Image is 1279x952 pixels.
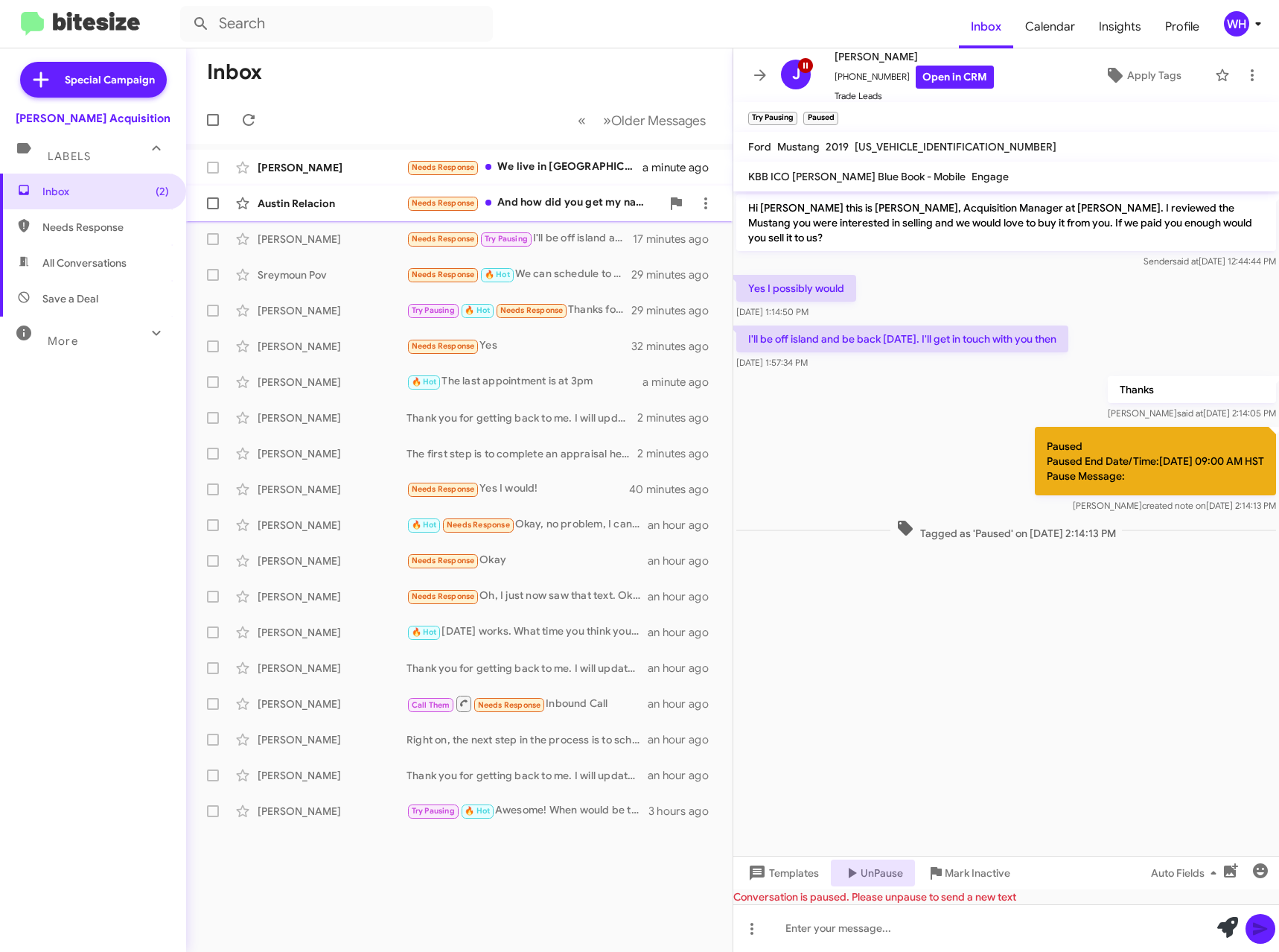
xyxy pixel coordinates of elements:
span: Needs Response [412,341,475,351]
div: The last appointment is at 3pm [406,373,642,390]
span: UnPause [861,860,903,886]
div: Thanks for contacting me [PERSON_NAME] and yes I would like to but unfortunately I cannot cover a... [406,302,631,319]
div: Thank you for getting back to me. I will update my records. [406,768,648,783]
div: an hour ago [648,625,721,640]
div: an hour ago [648,661,721,676]
div: [PERSON_NAME] [258,804,406,819]
button: Apply Tags [1078,62,1208,89]
div: a minute ago [642,160,721,175]
span: Needs Response [447,520,510,530]
span: 2019 [826,140,849,153]
div: an hour ago [648,768,721,783]
div: [PERSON_NAME] [258,732,406,747]
span: Needs Response [500,305,564,315]
span: [US_VEHICLE_IDENTIFICATION_NUMBER] [855,140,1056,153]
span: Special Campaign [65,72,155,87]
span: « [578,111,586,130]
span: More [48,334,78,348]
div: an hour ago [648,589,721,604]
div: Sreymoun Pov [258,267,406,282]
div: [PERSON_NAME] [258,303,406,318]
span: Needs Response [412,162,475,172]
div: We can schedule to see [406,266,631,283]
span: Try Pausing [412,305,455,315]
span: [PERSON_NAME] [DATE] 2:14:13 PM [1073,500,1276,511]
div: 40 minutes ago [631,482,721,497]
span: Labels [48,150,91,163]
div: [PERSON_NAME] [258,696,406,711]
div: 2 minutes ago [637,410,721,425]
a: Open in CRM [916,66,994,89]
span: said at [1177,407,1203,419]
p: Paused Paused End Date/Time:[DATE] 09:00 AM HST Pause Message: [1035,427,1276,495]
div: Awesome! When would be the best time for me to take a look at the trade? [406,802,648,819]
button: UnPause [831,860,915,886]
div: [PERSON_NAME] [258,553,406,568]
div: Yes [406,337,631,355]
span: J [792,63,800,86]
button: WH [1211,11,1263,37]
span: Mustang [777,140,820,153]
span: said at [1173,256,1199,267]
a: Special Campaign [20,62,167,98]
div: [PERSON_NAME] [258,446,406,461]
span: Older Messages [611,112,706,129]
span: Needs Response [42,220,169,235]
span: Profile [1153,5,1211,48]
span: Needs Response [412,270,475,279]
a: Calendar [1013,5,1087,48]
span: Needs Response [478,700,541,710]
h1: Inbox [207,60,262,84]
div: an hour ago [648,696,721,711]
span: [PHONE_NUMBER] [835,66,994,89]
span: Call Them [412,700,450,710]
span: 🔥 Hot [412,377,437,387]
div: Inbound Call [406,694,648,713]
div: an hour ago [648,732,721,747]
div: I'll be off island and be back [DATE]. I'll get in touch with you then [406,230,633,247]
div: Yes I would! [406,480,631,498]
p: I'll be off island and be back [DATE]. I'll get in touch with you then [736,326,1068,352]
span: [DATE] 1:57:34 PM [736,357,808,368]
div: 29 minutes ago [631,267,721,282]
span: Needs Response [412,591,475,601]
button: Auto Fields [1139,860,1234,886]
span: Try Pausing [412,806,455,816]
div: an hour ago [648,518,721,533]
div: [PERSON_NAME] [258,625,406,640]
a: Inbox [959,5,1013,48]
div: 3 hours ago [648,804,721,819]
button: Previous [569,105,595,136]
span: Engage [972,170,1009,183]
div: 32 minutes ago [631,339,721,354]
p: Thanks [1108,376,1276,403]
div: WH [1224,11,1249,37]
span: 🔥 Hot [465,806,490,816]
div: [PERSON_NAME] [258,375,406,390]
nav: Page navigation example [570,105,715,136]
div: Right on, the next step in the process is to schedule an appointment so I can appraise your vehic... [406,732,648,747]
div: [PERSON_NAME] [258,232,406,247]
span: Ford [748,140,771,153]
input: Search [180,6,493,42]
span: 🔥 Hot [465,305,490,315]
div: [PERSON_NAME] Acquisition [16,111,170,126]
div: [PERSON_NAME] [258,768,406,783]
div: 2 minutes ago [637,446,721,461]
span: Templates [745,860,819,886]
span: [PERSON_NAME] [835,48,994,66]
span: Inbox [42,184,169,199]
div: [PERSON_NAME] [258,410,406,425]
div: Okay, no problem, I can swing by in a little while with the Jeep [406,516,648,533]
div: Oh, I just now saw that text. Ok, let me know. [GEOGRAPHIC_DATA] [406,588,648,605]
div: an hour ago [648,553,721,568]
div: Thank you for getting back to me. I will update my records. [406,661,648,676]
div: 17 minutes ago [633,232,721,247]
p: Hi [PERSON_NAME] this is [PERSON_NAME], Acquisition Manager at [PERSON_NAME]. I reviewed the Must... [736,194,1276,251]
small: Paused [803,112,838,125]
span: Needs Response [412,234,475,244]
span: » [603,111,611,130]
a: Insights [1087,5,1153,48]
